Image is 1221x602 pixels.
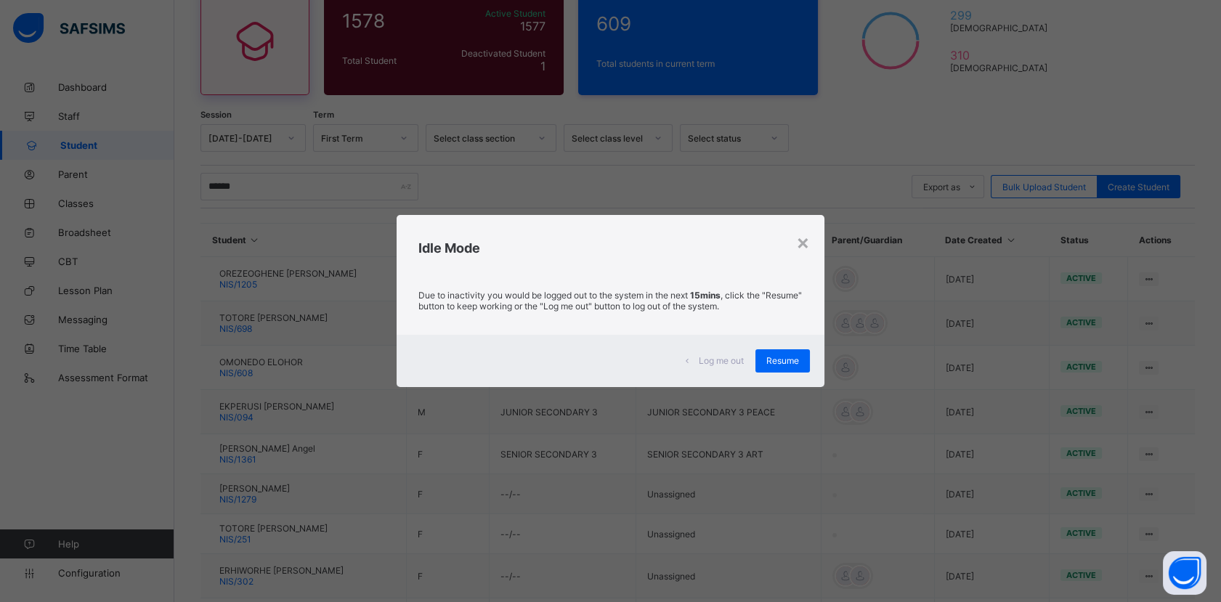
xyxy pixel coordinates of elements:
[699,355,744,366] span: Log me out
[1163,551,1206,595] button: Open asap
[418,290,802,312] p: Due to inactivity you would be logged out to the system in the next , click the "Resume" button t...
[690,290,721,301] strong: 15mins
[418,240,802,256] h2: Idle Mode
[766,355,799,366] span: Resume
[796,229,810,254] div: ×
